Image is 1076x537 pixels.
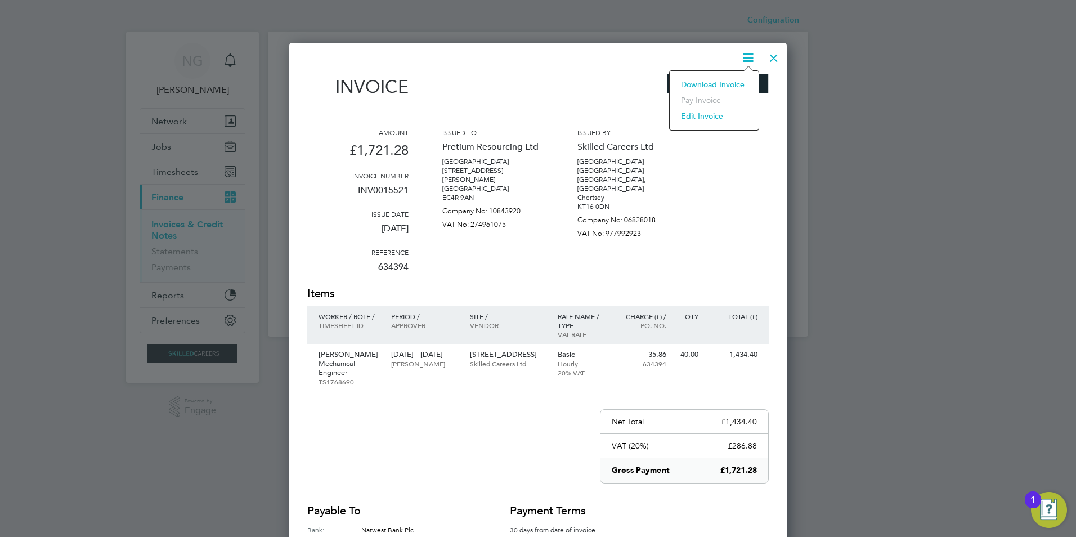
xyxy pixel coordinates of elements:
p: Vendor [470,321,546,330]
p: Basic [558,350,607,359]
span: Natwest Bank Plc [361,525,414,534]
h1: Invoice [307,76,409,97]
label: Bank: [307,525,361,535]
h3: Issued by [577,128,679,137]
p: [GEOGRAPHIC_DATA] [442,157,544,166]
p: VAT (20%) [612,441,649,451]
p: [GEOGRAPHIC_DATA] [442,184,544,193]
p: Timesheet ID [319,321,380,330]
p: 634394 [307,257,409,286]
h3: Issue date [307,209,409,218]
p: QTY [678,312,698,321]
h3: Amount [307,128,409,137]
p: Worker / Role / [319,312,380,321]
p: Hourly [558,359,607,368]
p: Pretium Resourcing Ltd [442,137,544,157]
p: 20% VAT [558,368,607,377]
p: £1,721.28 [307,137,409,171]
p: 40.00 [678,350,698,359]
p: Po. No. [617,321,666,330]
h3: Issued to [442,128,544,137]
p: 30 days from date of invoice [510,525,611,535]
p: £1,434.40 [721,417,757,427]
h2: Payable to [307,503,476,519]
p: Rate name / type [558,312,607,330]
p: £286.88 [728,441,757,451]
p: INV0015521 [307,180,409,209]
li: Edit invoice [675,108,753,124]
p: 634394 [617,359,666,368]
div: 1 [1030,500,1035,514]
p: Company No: 06828018 [577,211,679,225]
p: [GEOGRAPHIC_DATA] [GEOGRAPHIC_DATA] [577,157,679,175]
p: Site / [470,312,546,321]
li: Pay invoice [675,92,753,108]
p: [PERSON_NAME] [319,350,380,359]
p: Gross Payment [612,465,670,476]
h2: Payment terms [510,503,611,519]
p: Skilled Careers Ltd [577,137,679,157]
p: EC4R 9AN [442,193,544,202]
h2: Items [307,286,769,302]
p: 35.86 [617,350,666,359]
p: TS1768690 [319,377,380,386]
li: Download Invoice [675,77,753,92]
h3: Reference [307,248,409,257]
p: Mechanical Engineer [319,359,380,377]
p: [STREET_ADDRESS][PERSON_NAME] [442,166,544,184]
p: Approver [391,321,458,330]
p: Company No: 10843920 [442,202,544,216]
p: [STREET_ADDRESS] [470,350,546,359]
p: [DATE] [307,218,409,248]
p: Chertsey [577,193,679,202]
p: VAT No: 977992923 [577,225,679,238]
p: £1,721.28 [720,465,757,476]
p: 1,434.40 [710,350,757,359]
p: [DATE] - [DATE] [391,350,458,359]
p: Net Total [612,417,644,427]
img: skilledcareers-logo-remittance.png [667,74,769,93]
p: KT16 0DN [577,202,679,211]
p: VAT No: 274961075 [442,216,544,229]
p: Charge (£) / [617,312,666,321]
button: Open Resource Center, 1 new notification [1031,492,1067,528]
p: VAT rate [558,330,607,339]
p: [GEOGRAPHIC_DATA], [GEOGRAPHIC_DATA] [577,175,679,193]
p: Skilled Careers Ltd [470,359,546,368]
p: [PERSON_NAME] [391,359,458,368]
h3: Invoice number [307,171,409,180]
p: Period / [391,312,458,321]
p: Total (£) [710,312,757,321]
